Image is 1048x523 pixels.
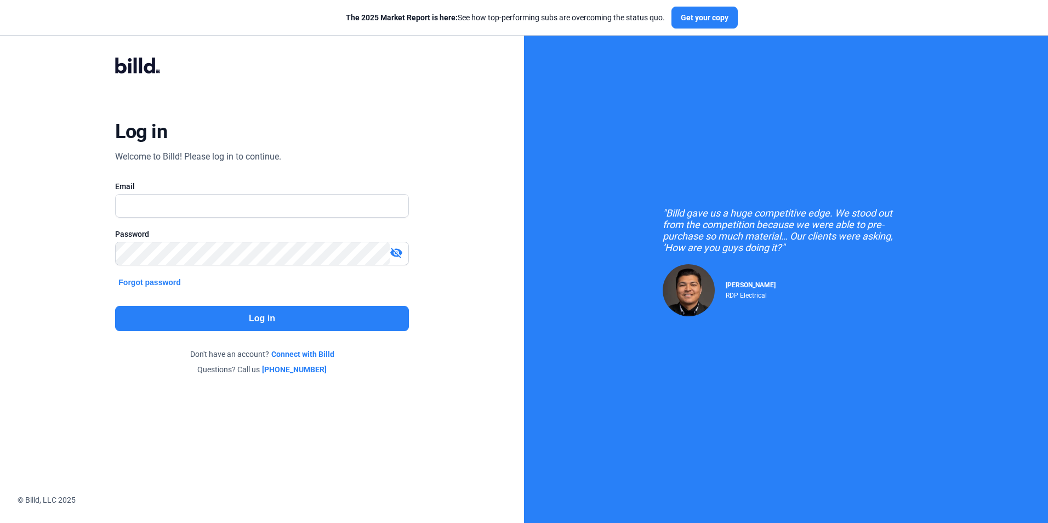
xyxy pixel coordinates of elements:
div: RDP Electrical [726,289,776,299]
button: Get your copy [671,7,738,29]
span: [PERSON_NAME] [726,281,776,289]
div: "Billd gave us a huge competitive edge. We stood out from the competition because we were able to... [663,207,909,253]
mat-icon: visibility_off [390,246,403,259]
div: Email [115,181,408,192]
div: Password [115,229,408,240]
button: Forgot password [115,276,184,288]
div: Welcome to Billd! Please log in to continue. [115,150,281,163]
a: [PHONE_NUMBER] [262,364,327,375]
div: Log in [115,120,167,144]
a: Connect with Billd [271,349,334,360]
div: Questions? Call us [115,364,408,375]
div: See how top-performing subs are overcoming the status quo. [346,12,665,23]
button: Log in [115,306,408,331]
span: The 2025 Market Report is here: [346,13,458,22]
div: Don't have an account? [115,349,408,360]
img: Raul Pacheco [663,264,715,316]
